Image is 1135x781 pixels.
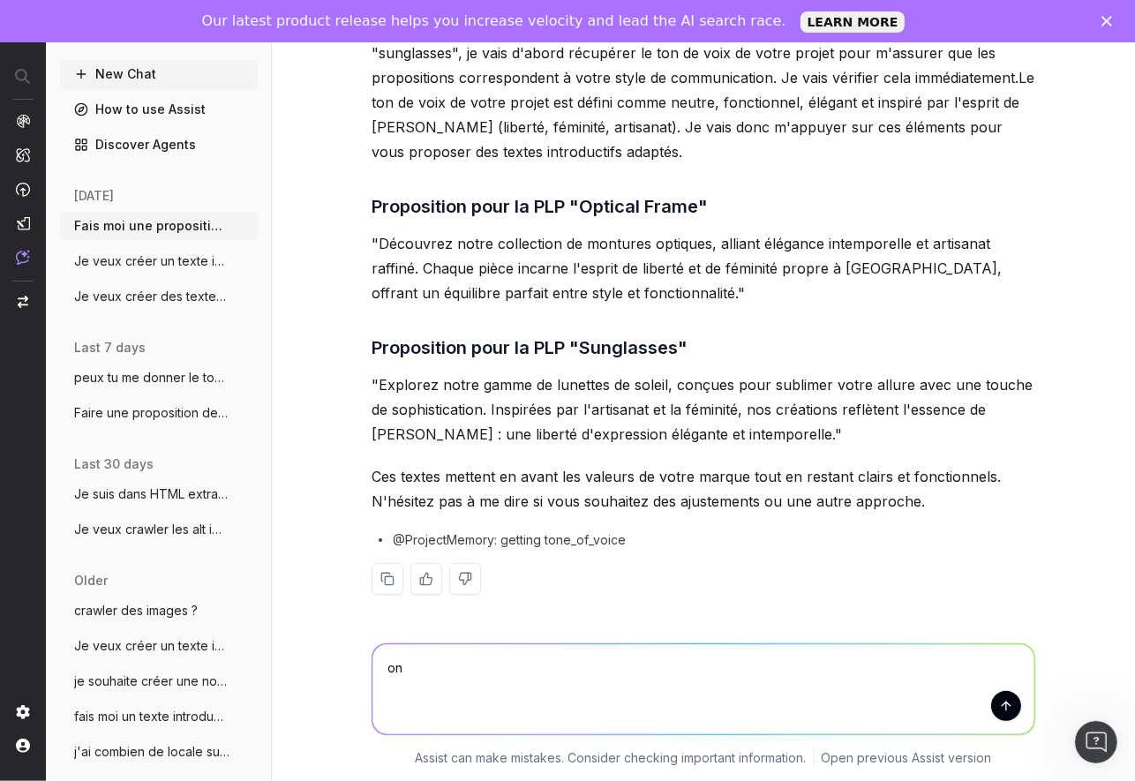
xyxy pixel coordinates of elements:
span: Je veux créer un texte introductif pour [74,637,229,655]
img: Intelligence [16,147,30,162]
p: Assist can make mistakes. Consider checking important information. [416,749,807,767]
button: je souhaite créer une nouvelle page sued [60,667,258,695]
img: My account [16,739,30,753]
span: Fais moi une proposition pour ameliorer [74,217,229,235]
span: crawler des images ? [74,602,198,620]
span: last 30 days [74,455,154,473]
a: Open previous Assist version [822,749,992,767]
span: Faire une proposition de texte introduct [74,404,229,422]
span: last 7 days [74,339,146,357]
a: LEARN MORE [801,11,906,33]
div: Fermer [1101,16,1119,26]
span: [DATE] [74,187,114,205]
p: "Explorez notre gamme de lunettes de soleil, conçues pour sublimer votre allure avec une touche d... [372,372,1035,447]
span: j'ai combien de locale sur [DOMAIN_NAME] [74,743,229,761]
iframe: Intercom live chat [1075,721,1117,763]
button: Je veux créer des textes pour des nouvel [60,282,258,311]
button: New Chat [60,60,258,88]
img: Assist [16,250,30,265]
img: Analytics [16,114,30,128]
span: peux tu me donner le top mots clés pour [74,369,229,387]
span: je souhaite créer une nouvelle page sued [74,672,229,690]
span: Je veux créer un texte introductif pour [74,252,229,270]
span: older [74,572,108,590]
p: "Découvrez notre collection de montures optiques, alliant élégance intemporelle et artisanat raff... [372,231,1035,305]
a: Discover Agents [60,131,258,159]
button: fais moi un texte introductif pour cette [60,702,258,731]
button: peux tu me donner le top mots clés pour [60,364,258,392]
span: Je veux crawler les alt images des plp c [74,521,229,538]
span: Je suis dans HTML extraction je veux etr [74,485,229,503]
span: Je veux créer des textes pour des nouvel [74,288,229,305]
button: Je veux créer un texte introductif pour [60,632,258,660]
textarea: on [372,644,1034,734]
img: Setting [16,705,30,719]
img: Switch project [18,296,28,308]
button: j'ai combien de locale sur [DOMAIN_NAME] [60,738,258,766]
a: How to use Assist [60,95,258,124]
div: Our latest product release helps you increase velocity and lead the AI search race. [202,12,786,30]
button: Je suis dans HTML extraction je veux etr [60,480,258,508]
p: Ces textes mettent en avant les valeurs de votre marque tout en restant clairs et fonctionnels. N... [372,464,1035,514]
img: Activation [16,182,30,197]
img: Studio [16,216,30,230]
button: Je veux créer un texte introductif pour [60,247,258,275]
button: Je veux crawler les alt images des plp c [60,515,258,544]
p: Pour améliorer les textes introductifs de vos pages PLP (Product Listing Page) "optical frame" et... [372,16,1035,164]
button: Faire une proposition de texte introduct [60,399,258,427]
h3: Proposition pour la PLP "Sunglasses" [372,334,1035,362]
h3: Proposition pour la PLP "Optical Frame" [372,192,1035,221]
span: @ProjectMemory: getting tone_of_voice [393,531,626,549]
button: Fais moi une proposition pour ameliorer [60,212,258,240]
button: crawler des images ? [60,597,258,625]
span: fais moi un texte introductif pour cette [74,708,229,725]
